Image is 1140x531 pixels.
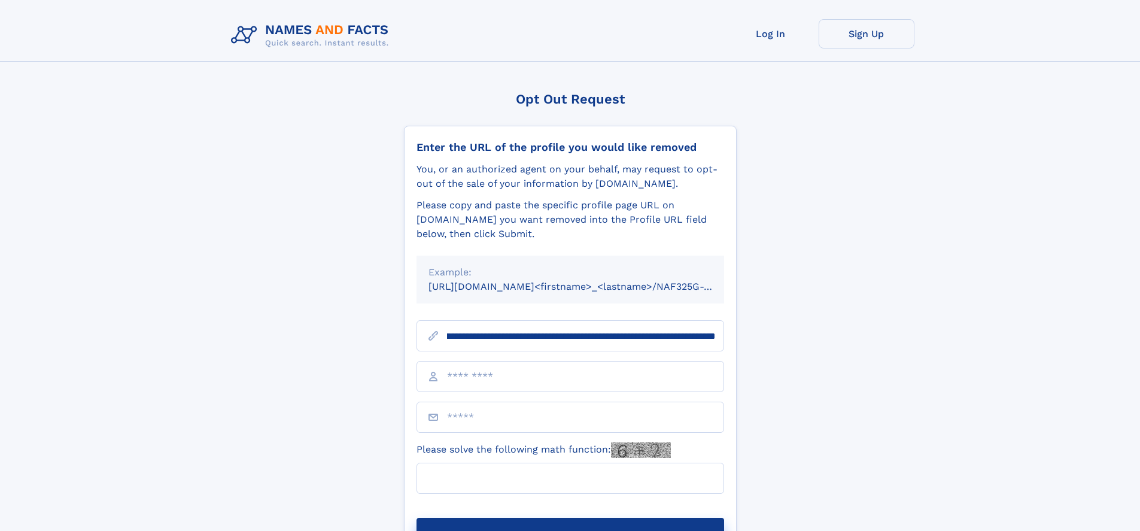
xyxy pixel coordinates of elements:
[417,442,671,458] label: Please solve the following math function:
[723,19,819,48] a: Log In
[428,265,712,280] div: Example:
[404,92,737,107] div: Opt Out Request
[226,19,399,51] img: Logo Names and Facts
[417,141,724,154] div: Enter the URL of the profile you would like removed
[417,162,724,191] div: You, or an authorized agent on your behalf, may request to opt-out of the sale of your informatio...
[428,281,747,292] small: [URL][DOMAIN_NAME]<firstname>_<lastname>/NAF325G-xxxxxxxx
[819,19,914,48] a: Sign Up
[417,198,724,241] div: Please copy and paste the specific profile page URL on [DOMAIN_NAME] you want removed into the Pr...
